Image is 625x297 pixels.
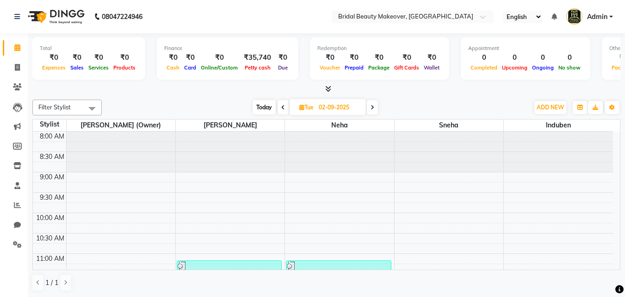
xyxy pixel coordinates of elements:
div: Appointment [468,44,583,52]
div: 8:30 AM [38,152,66,162]
span: [PERSON_NAME] [176,120,285,131]
div: ₹0 [421,52,442,63]
div: ₹0 [111,52,138,63]
span: Wallet [421,64,442,71]
div: 11:00 AM [34,254,66,264]
span: Gift Cards [392,64,421,71]
div: 0 [556,52,583,63]
span: Online/Custom [198,64,240,71]
div: ₹0 [86,52,111,63]
div: ₹0 [182,52,198,63]
div: 9:30 AM [38,193,66,202]
div: ₹0 [164,52,182,63]
div: 8:00 AM [38,132,66,141]
div: Total [40,44,138,52]
span: Completed [468,64,500,71]
span: [PERSON_NAME] (owner) [67,120,175,131]
button: ADD NEW [534,101,566,114]
input: 2025-09-02 [316,101,362,114]
div: [PERSON_NAME] , TK7952322, 11:10 AM-11:40 AM, THREADING - EYEBROW (₹40), UPPER LIPS ( THREADING) ... [286,261,391,280]
span: Products [111,64,138,71]
div: ₹0 [68,52,86,63]
div: ₹0 [392,52,421,63]
div: ₹0 [366,52,392,63]
span: Induben [504,120,613,131]
div: ₹0 [342,52,366,63]
span: Upcoming [500,64,530,71]
div: ₹0 [317,52,342,63]
div: ₹35,740 [240,52,275,63]
span: Due [276,64,290,71]
span: Voucher [317,64,342,71]
div: ₹0 [275,52,291,63]
div: 0 [468,52,500,63]
span: Sales [68,64,86,71]
span: Services [86,64,111,71]
span: Today [253,100,276,114]
div: 10:00 AM [34,213,66,223]
div: 10:30 AM [34,234,66,243]
span: No show [556,64,583,71]
div: 0 [500,52,530,63]
span: Neha [285,120,394,131]
div: Finance [164,44,291,52]
span: Admin [587,12,607,22]
span: Cash [164,64,182,71]
span: Sneha [395,120,503,131]
span: Petty cash [242,64,273,71]
div: Stylist [33,120,66,129]
div: 0 [530,52,556,63]
span: Prepaid [342,64,366,71]
div: ₹0 [198,52,240,63]
span: Filter Stylist [38,103,71,111]
span: Tue [297,104,316,111]
div: 9:00 AM [38,172,66,182]
div: Anupama, TK7952689, 11:10 AM-11:40 AM, THREADING - EYEBROW (₹40), UPPER LIPS ( THREADING) (₹20) [177,261,282,280]
span: 1 / 1 [45,278,58,288]
div: ₹0 [40,52,68,63]
div: Redemption [317,44,442,52]
img: logo [24,4,87,30]
span: Ongoing [530,64,556,71]
img: Admin [566,8,582,25]
b: 08047224946 [102,4,142,30]
span: Package [366,64,392,71]
span: Card [182,64,198,71]
span: ADD NEW [537,104,564,111]
span: Expenses [40,64,68,71]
